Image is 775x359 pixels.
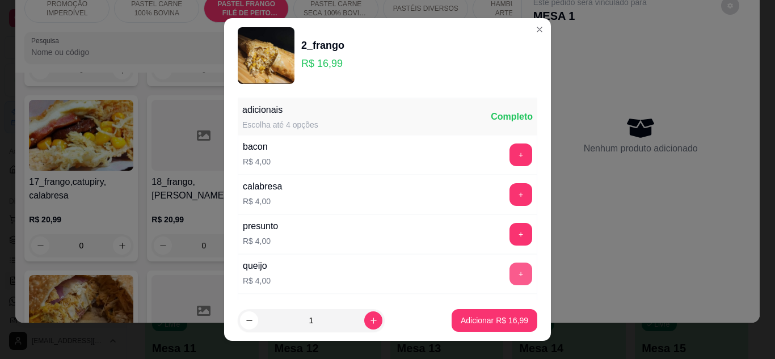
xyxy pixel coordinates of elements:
[238,27,294,84] img: product-image
[243,140,271,154] div: bacon
[243,180,282,193] div: calabresa
[364,311,382,330] button: increase-product-quantity
[243,299,275,312] div: catupiry
[509,183,532,206] button: add
[530,20,549,39] button: Close
[301,37,344,53] div: 2_frango
[243,219,278,233] div: presunto
[491,110,533,124] div: Completo
[461,315,528,326] p: Adicionar R$ 16,99
[243,235,278,247] p: R$ 4,00
[509,263,532,285] button: add
[452,309,537,332] button: Adicionar R$ 16,99
[240,311,258,330] button: decrease-product-quantity
[301,56,344,71] p: R$ 16,99
[243,275,271,286] p: R$ 4,00
[243,196,282,207] p: R$ 4,00
[242,103,318,117] div: adicionais
[509,223,532,246] button: add
[242,119,318,130] div: Escolha até 4 opções
[243,259,271,273] div: queijo
[509,143,532,166] button: add
[243,156,271,167] p: R$ 4,00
